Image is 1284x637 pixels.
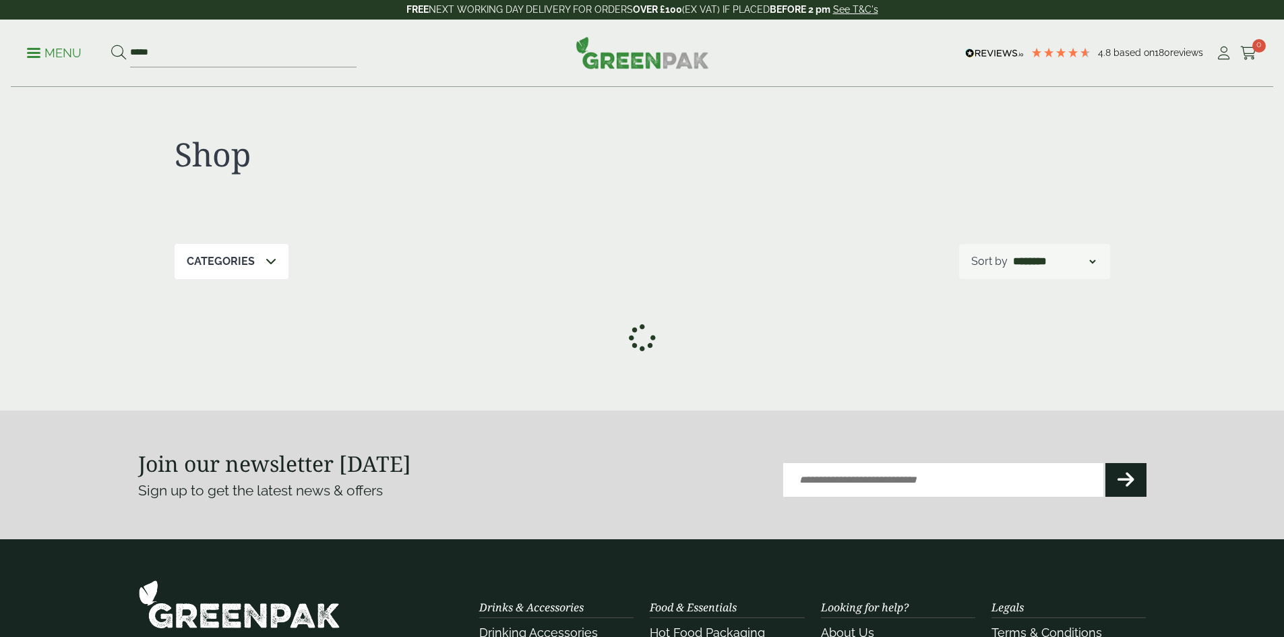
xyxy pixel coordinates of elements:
[1113,47,1155,58] span: Based on
[770,4,830,15] strong: BEFORE 2 pm
[138,480,592,502] p: Sign up to get the latest news & offers
[1240,43,1257,63] a: 0
[1155,47,1170,58] span: 180
[1170,47,1203,58] span: reviews
[138,449,411,478] strong: Join our newsletter [DATE]
[1240,47,1257,60] i: Cart
[27,45,82,61] p: Menu
[27,45,82,59] a: Menu
[965,49,1024,58] img: REVIEWS.io
[576,36,709,69] img: GreenPak Supplies
[633,4,682,15] strong: OVER £100
[971,253,1008,270] p: Sort by
[833,4,878,15] a: See T&C's
[187,253,255,270] p: Categories
[1215,47,1232,60] i: My Account
[138,580,340,629] img: GreenPak Supplies
[1010,253,1098,270] select: Shop order
[175,135,642,174] h1: Shop
[1252,39,1266,53] span: 0
[406,4,429,15] strong: FREE
[1098,47,1113,58] span: 4.8
[1031,47,1091,59] div: 4.78 Stars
